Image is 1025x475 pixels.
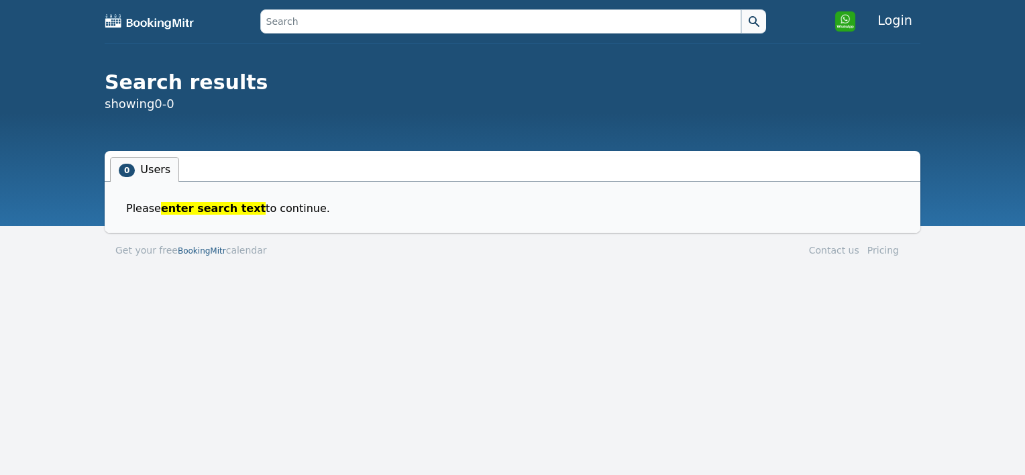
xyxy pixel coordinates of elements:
[110,157,179,182] li: Users
[260,9,742,34] input: Search
[867,245,899,256] a: Pricing
[105,95,174,113] span: showing 0-0
[869,7,920,34] a: Login
[834,11,856,32] img: Click to open WhatsApp
[161,202,266,215] span: enter search text
[115,244,267,257] a: Get your freeBookingMitrcalendar
[105,70,920,95] h1: Search results
[105,13,195,30] img: BookingMitr
[178,246,226,256] span: BookingMitr
[809,245,859,256] a: Contact us
[126,201,341,217] span: Please to continue.
[119,164,135,177] span: 0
